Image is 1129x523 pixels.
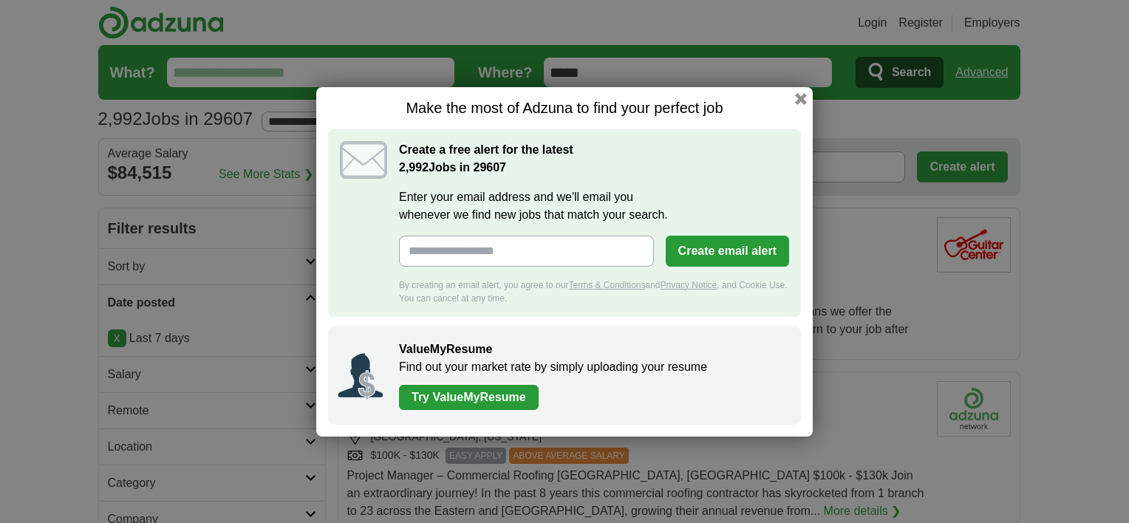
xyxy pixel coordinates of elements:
h2: ValueMyResume [399,341,786,358]
label: Enter your email address and we'll email you whenever we find new jobs that match your search. [399,188,789,224]
a: Terms & Conditions [568,280,645,290]
button: Create email alert [666,236,789,267]
h2: Create a free alert for the latest [399,141,789,177]
img: icon_email.svg [340,141,387,179]
h1: Make the most of Adzuna to find your perfect job [328,99,801,117]
div: By creating an email alert, you agree to our and , and Cookie Use. You can cancel at any time. [399,278,789,305]
p: Find out your market rate by simply uploading your resume [399,358,786,376]
a: Try ValueMyResume [399,385,539,410]
a: Privacy Notice [661,280,717,290]
strong: Jobs in 29607 [399,161,506,174]
span: 2,992 [399,159,429,177]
